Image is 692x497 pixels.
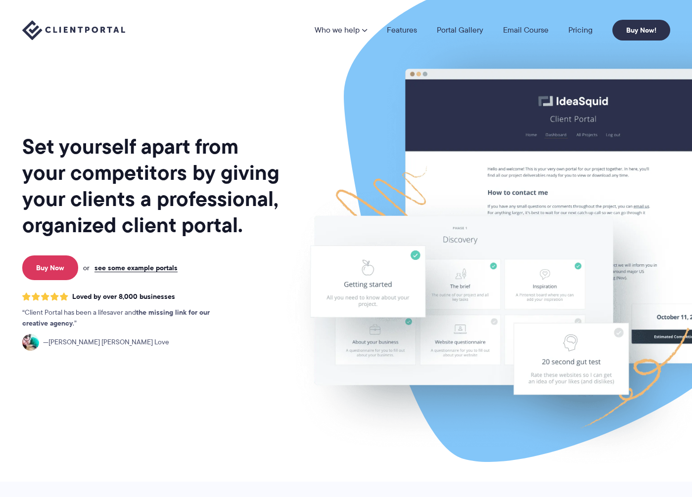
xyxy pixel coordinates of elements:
[43,337,169,348] span: [PERSON_NAME] [PERSON_NAME] Love
[437,26,483,34] a: Portal Gallery
[315,26,367,34] a: Who we help
[503,26,549,34] a: Email Course
[22,307,230,329] p: Client Portal has been a lifesaver and .
[22,255,78,280] a: Buy Now
[22,307,210,329] strong: the missing link for our creative agency
[568,26,593,34] a: Pricing
[612,20,670,41] a: Buy Now!
[22,133,281,238] h1: Set yourself apart from your competitors by giving your clients a professional, organized client ...
[72,292,175,301] span: Loved by over 8,000 businesses
[387,26,417,34] a: Features
[83,263,90,272] span: or
[94,263,178,272] a: see some example portals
